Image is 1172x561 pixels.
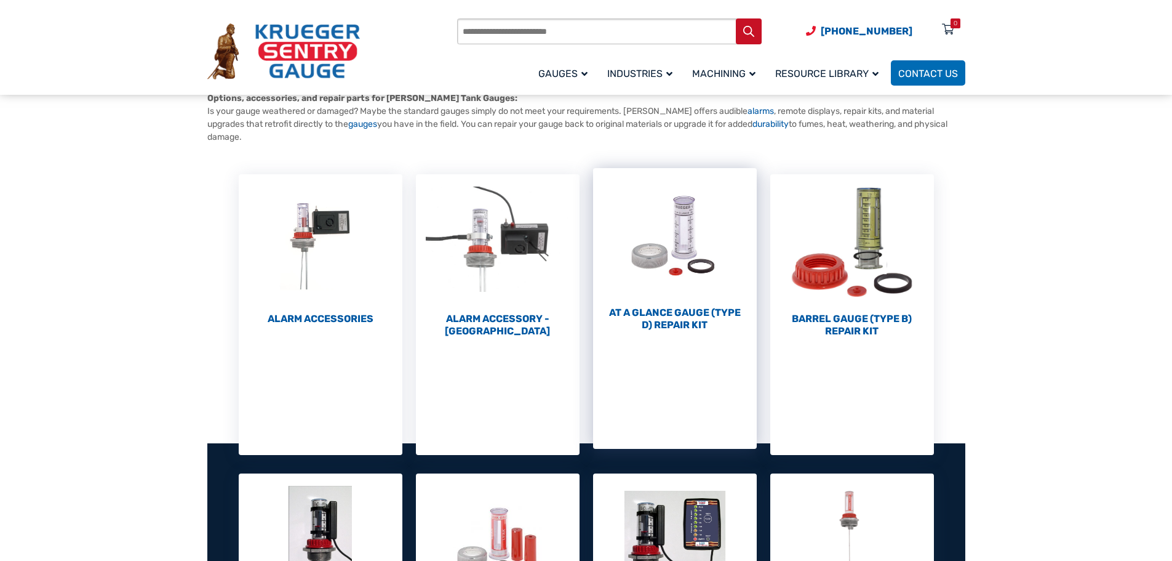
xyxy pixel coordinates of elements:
a: Visit product category Barrel Gauge (Type B) Repair Kit [770,174,934,337]
span: Industries [607,68,672,79]
a: alarms [747,106,774,116]
span: Gauges [538,68,588,79]
a: Visit product category Alarm Accessory - DC [416,174,580,337]
a: Gauges [531,59,600,87]
p: Is your gauge weathered or damaged? Maybe the standard gauges simply do not meet your requirement... [207,92,965,143]
a: Contact Us [891,60,965,86]
a: Visit product category At a Glance Gauge (Type D) Repair Kit [593,168,757,331]
img: Alarm Accessories [239,174,402,310]
img: At a Glance Gauge (Type D) Repair Kit [593,168,757,304]
a: Visit product category Alarm Accessories [239,174,402,325]
div: 0 [954,18,957,28]
span: Machining [692,68,755,79]
span: [PHONE_NUMBER] [821,25,912,37]
a: Resource Library [768,59,891,87]
strong: Options, accessories, and repair parts for [PERSON_NAME] Tank Gauges: [207,93,517,103]
span: Contact Us [898,68,958,79]
h2: At a Glance Gauge (Type D) Repair Kit [593,307,757,331]
h2: Barrel Gauge (Type B) Repair Kit [770,313,934,337]
h2: Alarm Accessories [239,313,402,325]
h2: Alarm Accessory - [GEOGRAPHIC_DATA] [416,313,580,337]
a: Industries [600,59,685,87]
img: Alarm Accessory - DC [416,174,580,310]
a: Machining [685,59,768,87]
span: Resource Library [775,68,879,79]
a: durability [752,119,789,129]
a: Phone Number (920) 434-8860 [806,23,912,39]
a: gauges [348,119,377,129]
img: Krueger Sentry Gauge [207,23,360,80]
img: Barrel Gauge (Type B) Repair Kit [770,174,934,310]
